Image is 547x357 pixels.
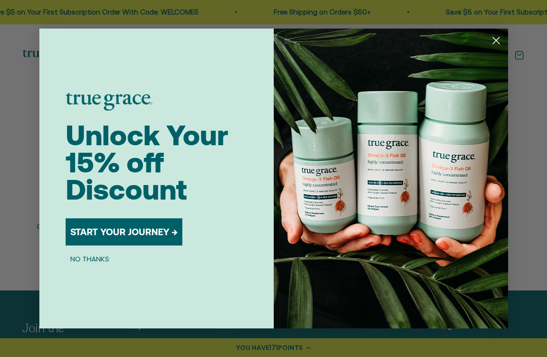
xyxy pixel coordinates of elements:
img: 098727d5-50f8-4f9b-9554-844bb8da1403.jpeg [274,29,508,328]
button: Close dialog [488,32,504,49]
span: Unlock Your 15% off Discount [66,119,228,206]
button: NO THANKS [66,253,114,264]
img: logo placeholder [66,93,152,111]
button: START YOUR JOURNEY → [66,218,182,245]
